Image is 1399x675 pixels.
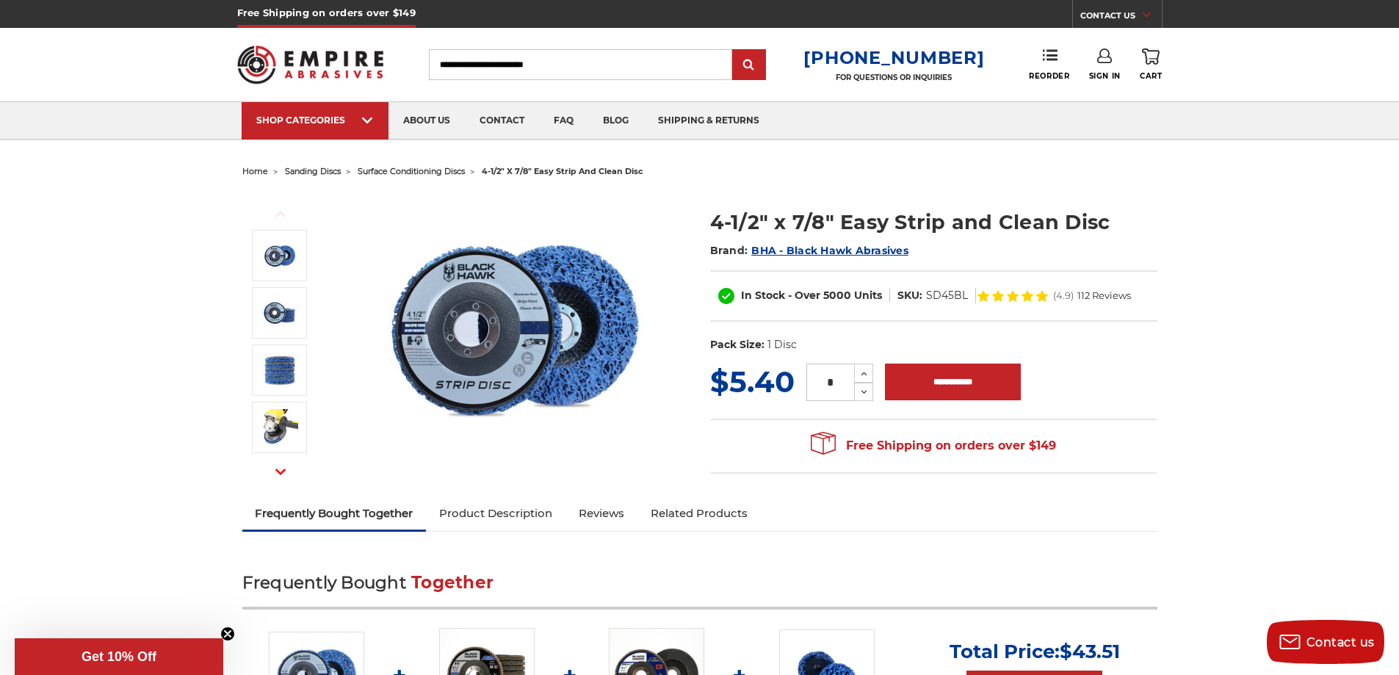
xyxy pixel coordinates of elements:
a: contact [465,102,539,140]
a: Cart [1140,48,1162,81]
button: Contact us [1267,620,1384,664]
a: Reviews [565,497,637,530]
span: Together [411,572,494,593]
span: $5.40 [710,364,795,400]
span: 112 Reviews [1077,291,1131,300]
a: sanding discs [285,166,341,176]
span: 5000 [823,289,851,302]
span: Sign In [1089,71,1121,81]
span: Cart [1140,71,1162,81]
p: FOR QUESTIONS OR INQUIRIES [803,73,984,82]
p: Total Price: [950,640,1120,663]
a: Related Products [637,497,761,530]
dt: SKU: [897,288,922,303]
span: - Over [788,289,820,302]
a: shipping & returns [643,102,774,140]
a: CONTACT US [1080,7,1162,28]
button: Previous [263,198,298,230]
button: Next [263,456,298,488]
span: Contact us [1306,635,1375,649]
h1: 4-1/2" x 7/8" Easy Strip and Clean Disc [710,208,1157,237]
img: 4-1/2" x 7/8" Easy Strip and Clean Disc [368,192,662,466]
img: 4-1/2" x 7/8" Easy Strip and Clean Disc [261,239,298,273]
span: Get 10% Off [82,649,156,664]
a: Product Description [426,497,565,530]
a: BHA - Black Hawk Abrasives [751,244,908,257]
dd: SD45BL [926,288,968,303]
span: Units [854,289,882,302]
span: (4.9) [1053,291,1074,300]
span: In Stock [741,289,785,302]
input: Submit [734,51,764,80]
a: [PHONE_NUMBER] [803,47,984,68]
img: Empire Abrasives [237,36,384,93]
dd: 1 Disc [767,337,797,353]
a: blog [588,102,643,140]
a: home [242,166,268,176]
a: Frequently Bought Together [242,497,427,530]
span: Reorder [1029,71,1069,81]
dt: Pack Size: [710,337,764,353]
img: 4-1/2" x 7/8" Easy Strip and Clean Disc [261,353,298,388]
button: Close teaser [220,627,235,641]
span: $43.51 [1060,640,1120,663]
a: Reorder [1029,48,1069,80]
img: 4-1/2" x 7/8" Easy Strip and Clean Disc [261,296,298,331]
span: 4-1/2" x 7/8" easy strip and clean disc [482,166,643,176]
span: Frequently Bought [242,572,406,593]
a: faq [539,102,588,140]
div: SHOP CATEGORIES [256,115,374,126]
a: surface conditioning discs [358,166,465,176]
span: Brand: [710,244,748,257]
div: Get 10% OffClose teaser [15,638,223,675]
img: 4-1/2" x 7/8" Easy Strip and Clean Disc [261,409,298,446]
a: about us [388,102,465,140]
span: Free Shipping on orders over $149 [811,431,1056,461]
